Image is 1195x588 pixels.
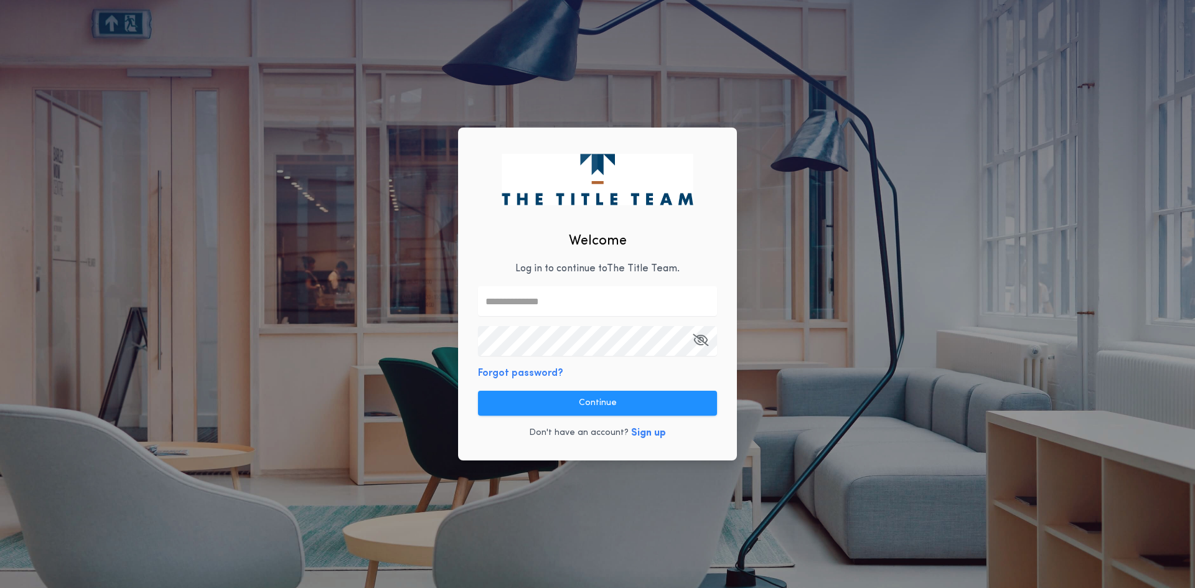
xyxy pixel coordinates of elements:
button: Forgot password? [478,366,563,381]
button: Sign up [631,426,666,441]
p: Don't have an account? [529,427,629,439]
button: Continue [478,391,717,416]
h2: Welcome [569,231,627,251]
p: Log in to continue to The Title Team . [515,261,680,276]
img: logo [502,154,693,205]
